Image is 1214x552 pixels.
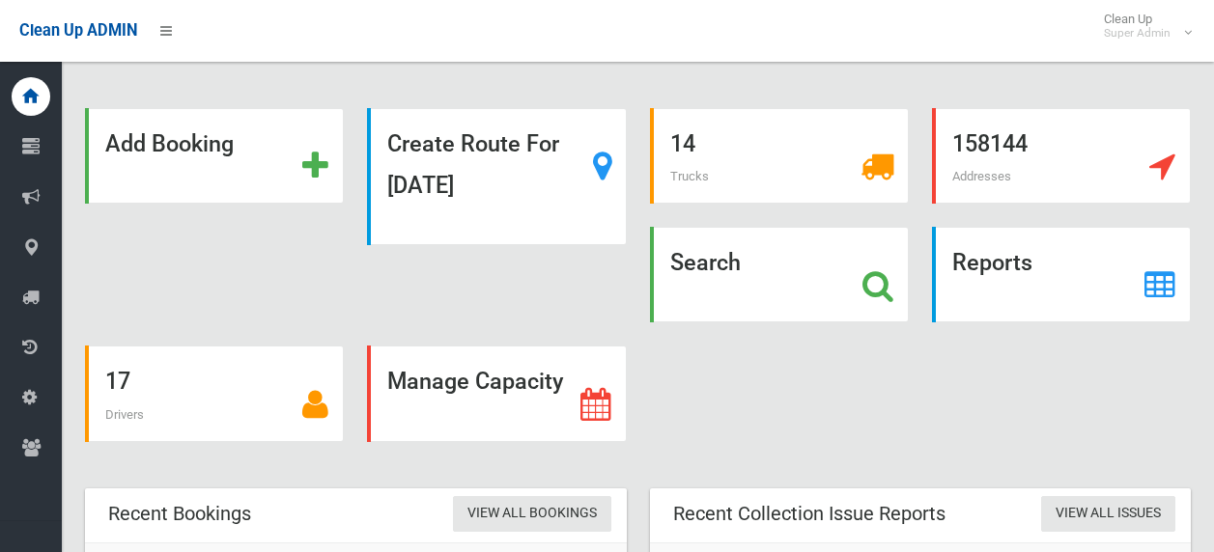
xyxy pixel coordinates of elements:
[670,249,741,276] strong: Search
[105,130,234,157] strong: Add Booking
[105,368,130,395] strong: 17
[650,227,909,322] a: Search
[1094,12,1190,41] span: Clean Up
[670,169,709,183] span: Trucks
[387,130,559,199] strong: Create Route For [DATE]
[367,345,626,441] a: Manage Capacity
[85,495,274,533] header: Recent Bookings
[952,169,1011,183] span: Addresses
[453,496,611,532] a: View All Bookings
[650,108,909,204] a: 14 Trucks
[105,407,144,422] span: Drivers
[1041,496,1175,532] a: View All Issues
[85,345,344,441] a: 17 Drivers
[952,130,1028,157] strong: 158144
[387,368,563,395] strong: Manage Capacity
[932,108,1191,204] a: 158144 Addresses
[367,108,626,245] a: Create Route For [DATE]
[85,108,344,204] a: Add Booking
[670,130,695,157] strong: 14
[932,227,1191,322] a: Reports
[650,495,969,533] header: Recent Collection Issue Reports
[19,21,137,40] span: Clean Up ADMIN
[1104,26,1171,41] small: Super Admin
[952,249,1032,276] strong: Reports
